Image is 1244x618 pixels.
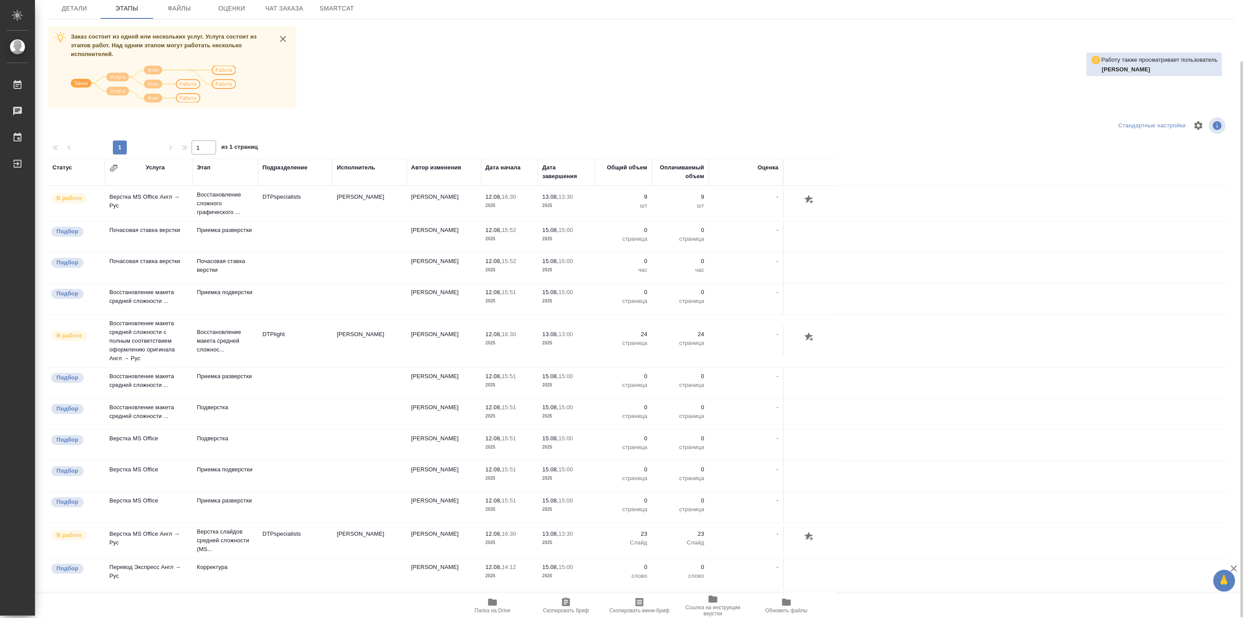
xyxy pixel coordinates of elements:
p: страница [656,505,704,514]
p: 0 [599,226,647,235]
p: Подбор [56,435,78,444]
p: Верстка слайдов средней сложности (MS... [197,527,254,554]
td: Восстановление макета средней сложности ... [105,368,192,398]
p: страница [599,474,647,483]
p: 15.08, [542,497,559,504]
div: Исполнитель [337,163,375,172]
span: Детали [53,3,95,14]
td: Перевод Экспресс Англ → Рус [105,558,192,589]
b: [PERSON_NAME] [1102,66,1150,73]
div: Дата начала [486,163,521,172]
p: 15.08, [542,564,559,570]
p: 2025 [542,297,591,305]
p: 15:00 [559,497,573,504]
p: 15.08, [542,289,559,295]
span: Чат заказа [263,3,305,14]
p: 0 [656,563,704,572]
p: В работе [56,331,82,340]
p: 12.08, [486,373,502,379]
div: Дата завершения [542,163,591,181]
td: Верстка MS Office [105,430,192,460]
p: 15:00 [559,258,573,264]
p: 15:00 [559,564,573,570]
td: Верстка MS Office [105,492,192,523]
p: 0 [599,288,647,297]
p: 12.08, [486,289,502,295]
p: Подбор [56,404,78,413]
p: 12.08, [486,497,502,504]
p: Почасовая ставка верстки [197,257,254,274]
a: - [777,497,779,504]
span: Файлы [158,3,200,14]
p: 2025 [486,201,534,210]
p: Подверстка [197,434,254,443]
p: 2025 [486,474,534,483]
p: 16:30 [502,331,516,337]
p: 16:30 [502,193,516,200]
button: Папка на Drive [456,593,529,618]
p: 13:30 [559,193,573,200]
p: страница [599,339,647,348]
p: 24 [656,330,704,339]
p: шт [656,201,704,210]
button: Ссылка на инструкции верстки [676,593,750,618]
td: [PERSON_NAME] [407,461,481,492]
p: 0 [599,563,647,572]
p: 12.08, [486,530,502,537]
p: 0 [599,403,647,412]
p: 0 [656,434,704,443]
p: В работе [56,194,82,203]
td: DTPspecialists [258,525,332,556]
p: 12.08, [486,466,502,473]
p: 12.08, [486,435,502,442]
p: слово [599,572,647,580]
button: Сгруппировать [109,164,118,172]
span: Папка на Drive [475,607,510,614]
p: Подверстка [197,403,254,412]
p: 0 [599,372,647,381]
td: Почасовая ставка верстки [105,221,192,252]
p: страница [656,443,704,452]
p: 2025 [542,339,591,348]
span: 🙏 [1217,572,1232,590]
a: - [777,289,779,295]
p: слово [656,572,704,580]
p: 14:12 [502,564,516,570]
p: 2025 [486,266,534,274]
p: 15:00 [559,289,573,295]
td: Восстановление макета средней сложности ... [105,284,192,314]
p: страница [656,474,704,483]
p: час [656,266,704,274]
span: Посмотреть информацию [1209,117,1227,134]
button: Добавить оценку [802,530,817,544]
p: 15:00 [559,404,573,411]
p: страница [656,339,704,348]
p: 15:52 [502,227,516,233]
p: 2025 [486,505,534,514]
p: 0 [656,257,704,266]
p: 12.08, [486,227,502,233]
td: [PERSON_NAME] [407,399,481,429]
p: 15:51 [502,289,516,295]
p: 15:00 [559,435,573,442]
td: Верстка MS Office Англ → Рус [105,188,192,219]
a: - [777,466,779,473]
a: - [777,331,779,337]
p: 12.08, [486,193,502,200]
td: [PERSON_NAME] [407,221,481,252]
p: 2025 [542,381,591,390]
p: страница [599,297,647,305]
p: Подбор [56,373,78,382]
p: Подбор [56,289,78,298]
p: шт [599,201,647,210]
p: Приемка разверстки [197,226,254,235]
p: Подбор [56,467,78,475]
button: close [276,32,290,46]
a: - [777,564,779,570]
p: 0 [599,465,647,474]
p: 2025 [486,381,534,390]
p: 15:51 [502,373,516,379]
span: Этапы [106,3,148,14]
p: 2025 [486,538,534,547]
p: 0 [599,434,647,443]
